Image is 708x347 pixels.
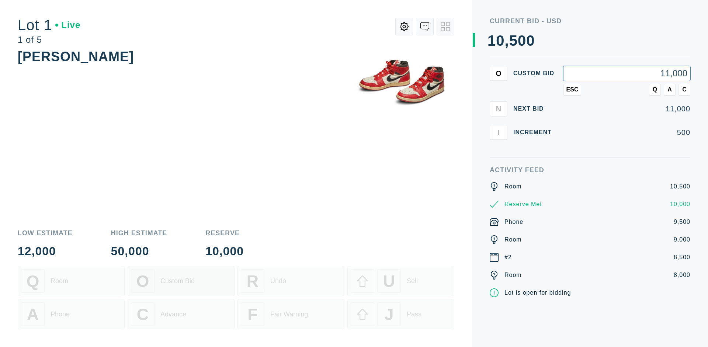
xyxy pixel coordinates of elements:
[649,84,661,96] button: Q
[670,200,690,209] div: 10,000
[682,86,687,93] span: C
[247,272,258,291] span: R
[18,18,80,32] div: Lot 1
[18,266,125,296] button: QRoom
[128,266,235,296] button: OCustom Bid
[670,182,690,191] div: 10,500
[504,235,522,244] div: Room
[563,84,581,96] button: ESC
[18,230,73,236] div: Low Estimate
[496,104,501,113] span: N
[51,310,70,318] div: Phone
[18,49,134,64] div: [PERSON_NAME]
[526,33,535,48] div: 0
[270,310,308,318] div: Fair Warning
[674,253,690,262] div: 8,500
[111,245,167,257] div: 50,000
[270,277,286,285] div: Undo
[111,230,167,236] div: High Estimate
[237,299,344,329] button: FFair Warning
[407,310,421,318] div: Pass
[563,129,690,136] div: 500
[496,69,502,77] span: O
[513,129,558,135] div: Increment
[505,33,509,181] div: ,
[490,18,690,24] div: Current Bid - USD
[487,33,496,48] div: 1
[205,245,244,257] div: 10,000
[407,277,418,285] div: Sell
[664,84,676,96] button: A
[490,101,507,116] button: N
[18,35,80,44] div: 1 of 5
[674,218,690,226] div: 9,500
[504,288,571,297] div: Lot is open for bidding
[205,230,244,236] div: Reserve
[667,86,672,93] span: A
[51,277,68,285] div: Room
[347,266,454,296] button: USell
[504,253,512,262] div: #2
[504,182,522,191] div: Room
[247,305,257,324] span: F
[497,128,500,136] span: I
[509,33,518,48] div: 5
[504,271,522,280] div: Room
[160,277,195,285] div: Custom Bid
[504,200,542,209] div: Reserve Met
[566,86,579,93] span: ESC
[55,21,80,30] div: Live
[18,299,125,329] button: APhone
[563,105,690,112] div: 11,000
[128,299,235,329] button: CAdvance
[27,272,39,291] span: Q
[237,266,344,296] button: RUndo
[504,218,523,226] div: Phone
[653,86,657,93] span: Q
[136,272,149,291] span: O
[383,272,395,291] span: U
[496,33,504,48] div: 0
[347,299,454,329] button: JPass
[674,235,690,244] div: 9,000
[518,33,526,48] div: 0
[137,305,149,324] span: C
[160,310,186,318] div: Advance
[674,271,690,280] div: 8,000
[27,305,39,324] span: A
[384,305,393,324] span: J
[490,167,690,173] div: Activity Feed
[513,106,558,112] div: Next Bid
[18,245,73,257] div: 12,000
[678,84,690,96] button: C
[490,125,507,140] button: I
[513,70,558,76] div: Custom bid
[490,66,507,81] button: O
